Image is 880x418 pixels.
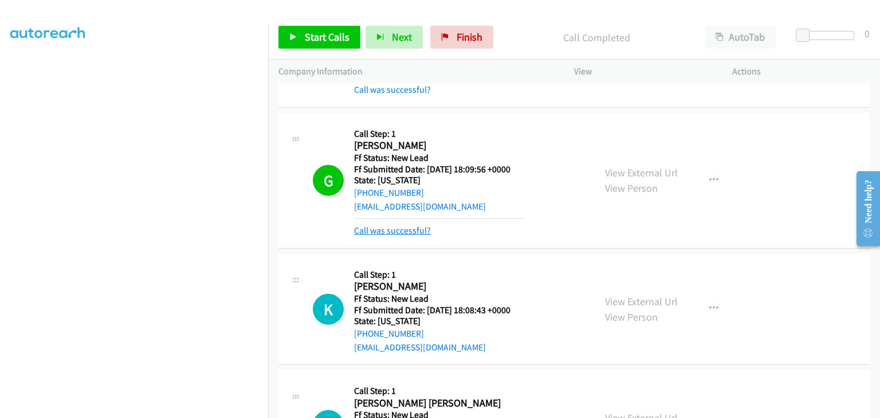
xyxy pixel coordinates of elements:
[430,26,493,49] a: Finish
[354,225,431,236] a: Call was successful?
[605,182,658,195] a: View Person
[354,316,525,327] h5: State: [US_STATE]
[802,31,854,40] div: Delay between calls (in seconds)
[313,294,344,325] div: The call is yet to be attempted
[278,65,553,78] p: Company Information
[354,128,525,140] h5: Call Step: 1
[313,165,344,196] h1: G
[278,26,360,49] a: Start Calls
[305,30,349,44] span: Start Calls
[354,84,431,95] a: Call was successful?
[605,295,678,308] a: View External Url
[392,30,412,44] span: Next
[354,342,486,353] a: [EMAIL_ADDRESS][DOMAIN_NAME]
[509,30,684,45] p: Call Completed
[354,164,525,175] h5: Ff Submitted Date: [DATE] 18:09:56 +0000
[865,26,870,41] div: 0
[354,152,525,164] h5: Ff Status: New Lead
[354,385,525,397] h5: Call Step: 1
[354,139,525,152] h2: [PERSON_NAME]
[354,187,424,198] a: [PHONE_NUMBER]
[705,26,776,49] button: AutoTab
[354,269,525,281] h5: Call Step: 1
[354,305,525,316] h5: Ff Submitted Date: [DATE] 18:08:43 +0000
[354,201,486,212] a: [EMAIL_ADDRESS][DOMAIN_NAME]
[354,293,525,305] h5: Ff Status: New Lead
[574,65,712,78] p: View
[366,26,423,49] button: Next
[457,30,482,44] span: Finish
[732,65,870,78] p: Actions
[354,280,525,293] h2: [PERSON_NAME]
[354,397,525,410] h2: [PERSON_NAME] [PERSON_NAME]
[354,175,525,186] h5: State: [US_STATE]
[313,294,344,325] h1: K
[847,163,880,254] iframe: Resource Center
[605,166,678,179] a: View External Url
[605,310,658,324] a: View Person
[354,328,424,339] a: [PHONE_NUMBER]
